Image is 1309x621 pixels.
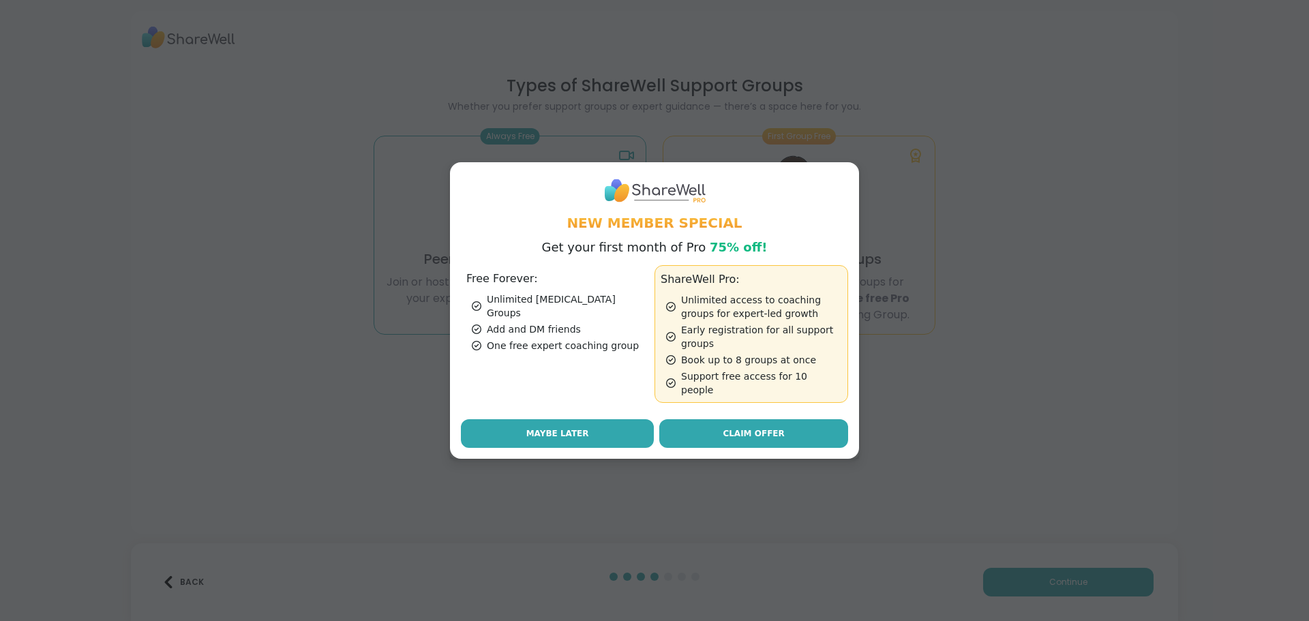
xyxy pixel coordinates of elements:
h1: New Member Special [461,213,848,232]
img: ShareWell Logo [603,173,706,208]
span: 75% off! [710,240,768,254]
span: Claim Offer [723,427,784,440]
div: Add and DM friends [472,322,649,336]
div: Unlimited access to coaching groups for expert-led growth [666,293,842,320]
p: Get your first month of Pro [542,238,768,257]
button: Maybe Later [461,419,654,448]
div: Unlimited [MEDICAL_DATA] Groups [472,292,649,320]
a: Claim Offer [659,419,848,448]
div: Early registration for all support groups [666,323,842,350]
div: One free expert coaching group [472,339,649,352]
div: Support free access for 10 people [666,369,842,397]
h3: ShareWell Pro: [661,271,842,288]
span: Maybe Later [526,427,589,440]
h3: Free Forever: [466,271,649,287]
div: Book up to 8 groups at once [666,353,842,367]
